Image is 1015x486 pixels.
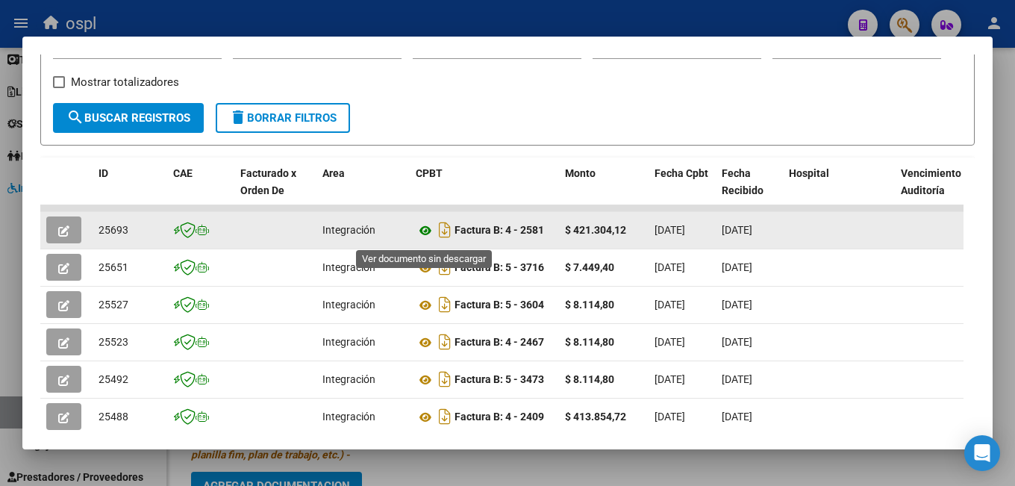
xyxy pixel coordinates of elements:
[655,224,685,236] span: [DATE]
[716,158,783,223] datatable-header-cell: Fecha Recibido
[93,158,167,223] datatable-header-cell: ID
[655,411,685,423] span: [DATE]
[435,367,455,391] i: Descargar documento
[316,158,410,223] datatable-header-cell: Area
[565,261,614,273] strong: $ 7.449,40
[895,158,962,223] datatable-header-cell: Vencimiento Auditoría
[322,411,375,423] span: Integración
[435,255,455,279] i: Descargar documento
[722,224,752,236] span: [DATE]
[99,299,128,311] span: 25527
[901,167,961,196] span: Vencimiento Auditoría
[455,225,544,237] strong: Factura B: 4 - 2581
[410,158,559,223] datatable-header-cell: CPBT
[71,73,179,91] span: Mostrar totalizadores
[789,167,829,179] span: Hospital
[722,411,752,423] span: [DATE]
[655,167,708,179] span: Fecha Cpbt
[565,373,614,385] strong: $ 8.114,80
[455,262,544,274] strong: Factura B: 5 - 3716
[722,299,752,311] span: [DATE]
[322,336,375,348] span: Integración
[322,373,375,385] span: Integración
[783,158,895,223] datatable-header-cell: Hospital
[322,299,375,311] span: Integración
[167,158,234,223] datatable-header-cell: CAE
[99,336,128,348] span: 25523
[565,224,626,236] strong: $ 421.304,12
[722,373,752,385] span: [DATE]
[322,261,375,273] span: Integración
[565,336,614,348] strong: $ 8.114,80
[655,299,685,311] span: [DATE]
[455,299,544,311] strong: Factura B: 5 - 3604
[435,330,455,354] i: Descargar documento
[649,158,716,223] datatable-header-cell: Fecha Cpbt
[99,224,128,236] span: 25693
[964,435,1000,471] div: Open Intercom Messenger
[455,411,544,423] strong: Factura B: 4 - 2409
[66,108,84,126] mat-icon: search
[99,261,128,273] span: 25651
[455,374,544,386] strong: Factura B: 5 - 3473
[322,224,375,236] span: Integración
[435,218,455,242] i: Descargar documento
[655,261,685,273] span: [DATE]
[722,167,763,196] span: Fecha Recibido
[384,40,401,57] button: Open calendar
[416,167,443,179] span: CPBT
[234,158,316,223] datatable-header-cell: Facturado x Orden De
[655,373,685,385] span: [DATE]
[722,336,752,348] span: [DATE]
[66,111,190,125] span: Buscar Registros
[435,293,455,317] i: Descargar documento
[322,167,345,179] span: Area
[455,337,544,349] strong: Factura B: 4 - 2467
[565,299,614,311] strong: $ 8.114,80
[229,111,337,125] span: Borrar Filtros
[722,261,752,273] span: [DATE]
[229,108,247,126] mat-icon: delete
[565,167,596,179] span: Monto
[173,167,193,179] span: CAE
[53,103,204,133] button: Buscar Registros
[435,405,455,429] i: Descargar documento
[99,373,128,385] span: 25492
[216,103,350,133] button: Borrar Filtros
[559,158,649,223] datatable-header-cell: Monto
[565,411,626,423] strong: $ 413.854,72
[655,336,685,348] span: [DATE]
[99,411,128,423] span: 25488
[240,167,296,196] span: Facturado x Orden De
[99,167,108,179] span: ID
